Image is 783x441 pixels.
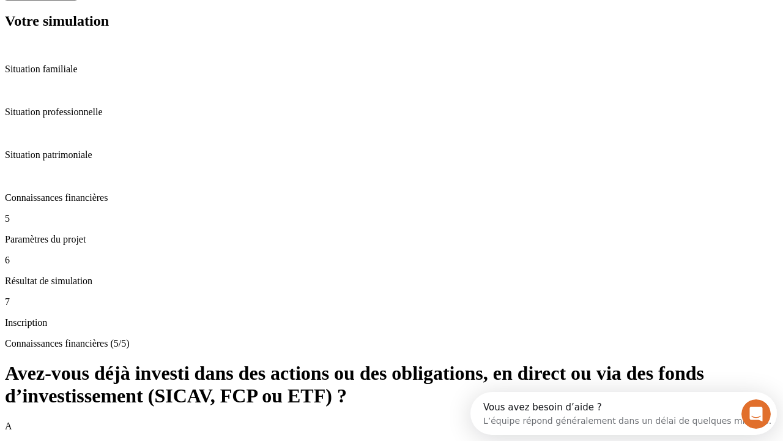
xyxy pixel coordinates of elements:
p: Situation patrimoniale [5,149,778,160]
p: Connaissances financières (5/5) [5,338,778,349]
p: A [5,421,778,432]
iframe: Intercom live chat discovery launcher [470,392,777,435]
p: Inscription [5,317,778,328]
p: Résultat de simulation [5,276,778,287]
p: 6 [5,255,778,266]
p: 7 [5,296,778,307]
h1: Avez-vous déjà investi dans des actions ou des obligations, en direct ou via des fonds d’investis... [5,362,778,407]
p: Connaissances financières [5,192,778,203]
iframe: Intercom live chat [741,399,771,429]
p: Paramètres du projet [5,234,778,245]
p: Situation professionnelle [5,107,778,118]
div: L’équipe répond généralement dans un délai de quelques minutes. [13,20,301,33]
h2: Votre simulation [5,13,778,29]
p: Situation familiale [5,64,778,75]
p: 5 [5,213,778,224]
div: Ouvrir le Messenger Intercom [5,5,337,39]
div: Vous avez besoin d’aide ? [13,10,301,20]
